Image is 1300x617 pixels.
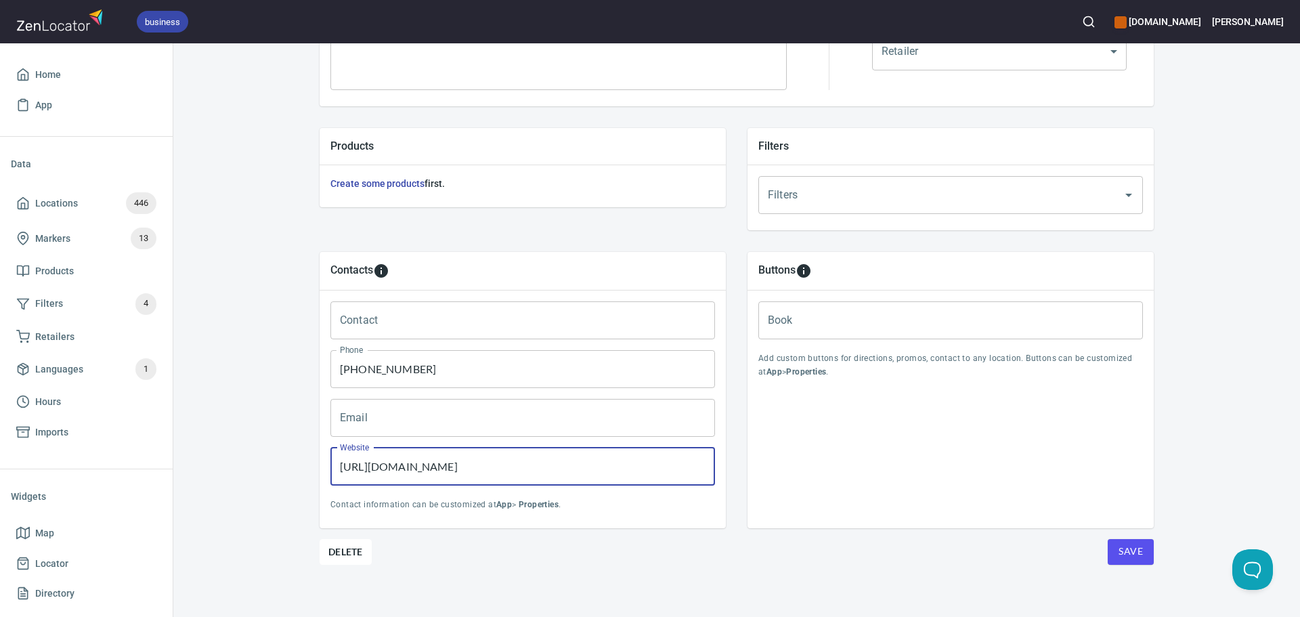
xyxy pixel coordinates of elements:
[766,367,782,377] b: App
[1212,14,1284,29] h6: [PERSON_NAME]
[1232,549,1273,590] iframe: Help Scout Beacon - Open
[758,263,796,279] h5: Buttons
[11,322,162,352] a: Retailers
[1108,539,1154,565] button: Save
[11,186,162,221] a: Locations446
[330,263,373,279] h5: Contacts
[35,195,78,212] span: Locations
[330,178,425,189] a: Create some products
[35,585,74,602] span: Directory
[11,480,162,513] li: Widgets
[35,555,68,572] span: Locator
[330,139,715,153] h5: Products
[373,263,389,279] svg: To add custom contact information for locations, please go to Apps > Properties > Contacts.
[35,424,68,441] span: Imports
[137,11,188,33] div: business
[11,387,162,417] a: Hours
[1119,186,1138,205] button: Open
[758,352,1143,379] p: Add custom buttons for directions, promos, contact to any location. Buttons can be customized at > .
[35,328,74,345] span: Retailers
[519,500,559,509] b: Properties
[1114,14,1200,29] h6: [DOMAIN_NAME]
[35,361,83,378] span: Languages
[11,352,162,387] a: Languages1
[11,60,162,90] a: Home
[16,5,107,35] img: zenlocator
[1119,543,1143,560] span: Save
[11,90,162,121] a: App
[786,367,826,377] b: Properties
[135,296,156,312] span: 4
[330,498,715,512] p: Contact information can be customized at > .
[11,256,162,286] a: Products
[11,148,162,180] li: Data
[11,417,162,448] a: Imports
[35,525,54,542] span: Map
[131,231,156,247] span: 13
[320,539,372,565] button: Delete
[11,549,162,579] a: Locator
[35,97,52,114] span: App
[35,295,63,312] span: Filters
[35,230,70,247] span: Markers
[11,578,162,609] a: Directory
[1114,7,1200,37] div: Manage your apps
[1212,7,1284,37] button: [PERSON_NAME]
[758,139,1143,153] h5: Filters
[330,176,715,191] h6: first.
[764,182,1099,208] input: Filters
[135,362,156,377] span: 1
[11,221,162,256] a: Markers13
[796,263,812,279] svg: To add custom buttons for locations, please go to Apps > Properties > Buttons.
[35,393,61,410] span: Hours
[1074,7,1104,37] button: Search
[1114,16,1127,28] button: color-CE600E
[328,544,363,560] span: Delete
[35,263,74,280] span: Products
[11,518,162,549] a: Map
[872,33,1127,70] div: ​
[35,66,61,83] span: Home
[137,15,188,29] span: business
[496,500,512,509] b: App
[11,286,162,322] a: Filters4
[126,196,156,211] span: 446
